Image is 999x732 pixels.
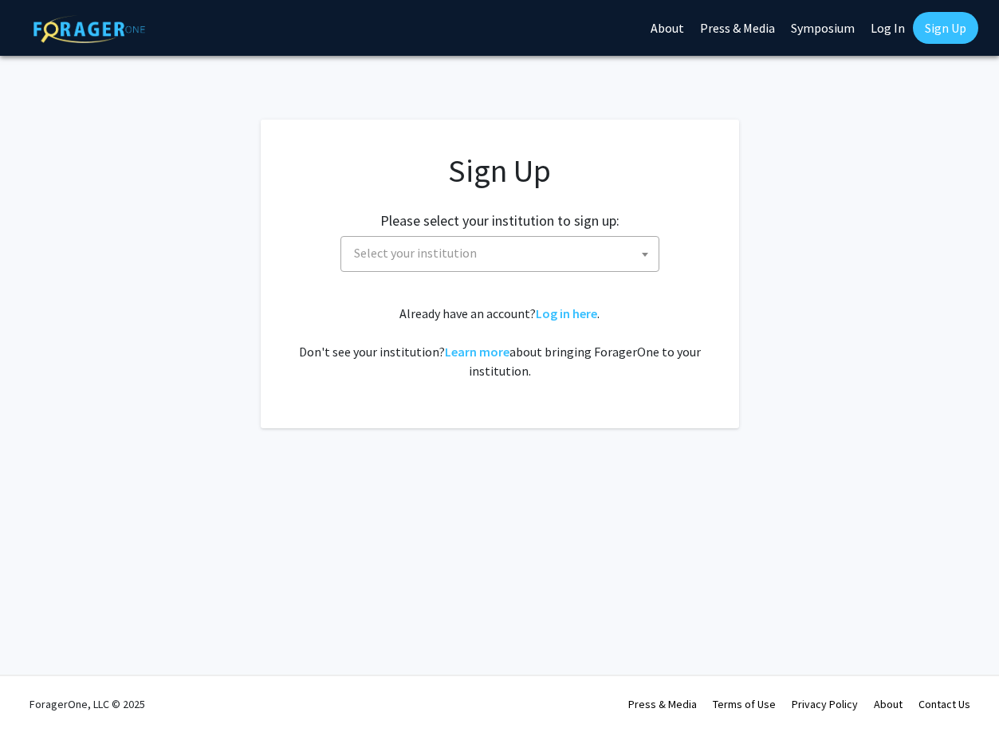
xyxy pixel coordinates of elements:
a: Contact Us [918,697,970,711]
div: ForagerOne, LLC © 2025 [29,676,145,732]
a: Terms of Use [713,697,776,711]
h2: Please select your institution to sign up: [380,212,619,230]
a: Learn more about bringing ForagerOne to your institution [445,344,509,360]
img: ForagerOne Logo [33,15,145,43]
a: Log in here [536,305,597,321]
span: Select your institution [354,245,477,261]
span: Select your institution [348,237,659,270]
h1: Sign Up [293,152,707,190]
div: Already have an account? . Don't see your institution? about bringing ForagerOne to your institut... [293,304,707,380]
a: Privacy Policy [792,697,858,711]
a: About [874,697,903,711]
a: Press & Media [628,697,697,711]
span: Select your institution [340,236,659,272]
a: Sign Up [913,12,978,44]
